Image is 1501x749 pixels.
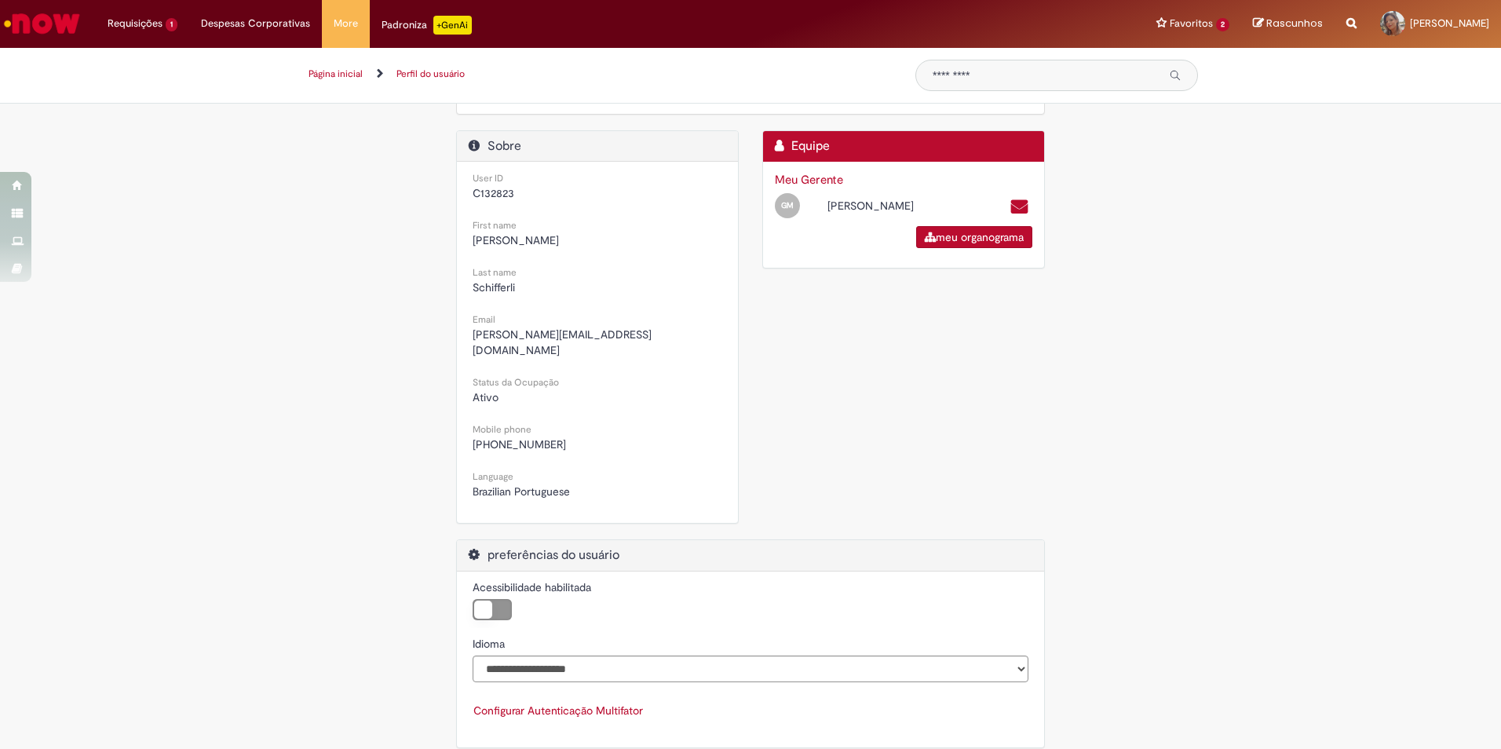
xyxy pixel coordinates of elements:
span: More [334,16,358,31]
span: Requisições [108,16,163,31]
h2: Sobre [469,139,726,154]
span: Schifferli [473,280,515,294]
h2: Equipe [775,139,1032,154]
span: 2 [1216,18,1229,31]
span: Rascunhos [1266,16,1323,31]
span: [PERSON_NAME] [473,233,559,247]
small: Mobile phone [473,423,531,436]
label: Idioma [473,636,505,652]
div: [PERSON_NAME] [816,198,973,214]
span: [PHONE_NUMBER] [473,437,566,451]
span: Brazilian Portuguese [473,484,570,499]
span: Favoritos [1170,16,1213,31]
a: meu organograma [916,226,1032,248]
small: Status da Ocupação [473,376,559,389]
small: User ID [473,172,503,185]
small: First name [473,219,517,232]
span: Despesas Corporativas [201,16,310,31]
span: [PERSON_NAME] [1410,16,1489,30]
a: Enviar um e-mail para Geraldo.Mendes@AB-inbev.com [1010,198,1029,216]
span: GM [781,200,794,210]
div: Open Profile: Geraldo Paulo Pinheiro Mendes [763,191,974,218]
a: Rascunhos [1253,16,1323,31]
ul: Trilhas de página [303,60,892,89]
p: +GenAi [433,16,472,35]
img: ServiceNow [2,8,82,39]
small: Language [473,470,513,483]
span: C132823 [473,186,514,200]
span: Ativo [473,390,499,404]
small: Email [473,313,495,326]
h2: preferências do usuário [469,548,1032,563]
span: 1 [166,18,177,31]
a: Perfil do usuário [396,68,465,80]
span: [PERSON_NAME][EMAIL_ADDRESS][DOMAIN_NAME] [473,327,652,357]
div: Padroniza [382,16,472,35]
small: Last name [473,266,517,279]
label: Acessibilidade habilitada [473,579,591,595]
h3: Meu Gerente [775,174,1032,187]
a: Página inicial [309,68,363,80]
button: Configurar Autenticação Multifator [473,697,644,724]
